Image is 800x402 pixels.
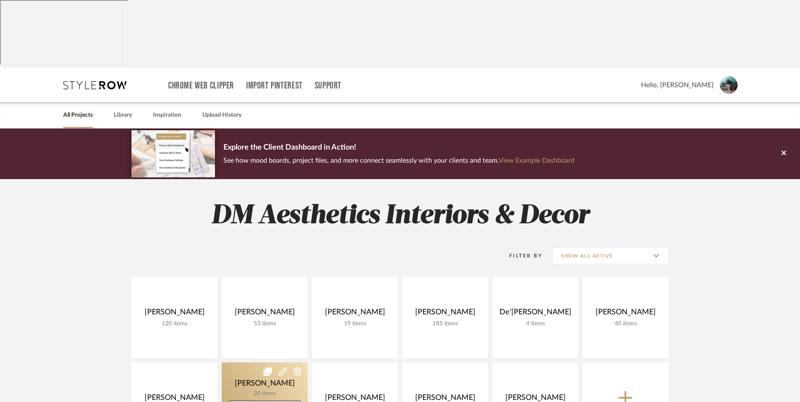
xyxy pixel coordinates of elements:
[168,82,234,89] a: Chrome Web Clipper
[223,155,574,166] p: See how mood boards, project files, and more connect seamlessly with your clients and team.
[499,157,574,164] a: View Example Dashboard
[97,200,703,232] h2: DM Aesthetics Interiors & Decor
[246,82,303,89] a: Import Pinterest
[589,308,662,320] div: [PERSON_NAME]
[63,110,93,121] a: All Projects
[132,130,215,177] img: d5d033c5-7b12-40c2-a960-1ecee1989c38.png
[498,252,542,260] div: Filter By
[114,110,132,121] a: Library
[589,320,662,327] div: 40 items
[319,308,391,320] div: [PERSON_NAME]
[138,308,211,320] div: [PERSON_NAME]
[409,320,481,327] div: 185 items
[499,308,572,320] div: De'[PERSON_NAME]
[202,110,242,121] a: Upload History
[720,76,738,94] img: avatar
[499,320,572,327] div: 4 items
[228,308,301,320] div: [PERSON_NAME]
[319,320,391,327] div: 19 items
[409,308,481,320] div: [PERSON_NAME]
[153,110,181,121] a: Inspiration
[138,320,211,327] div: 120 items
[315,82,341,89] a: Support
[223,141,574,155] p: Explore the Client Dashboard in Action!
[228,320,301,327] div: 53 items
[641,80,714,90] span: Hello, [PERSON_NAME]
